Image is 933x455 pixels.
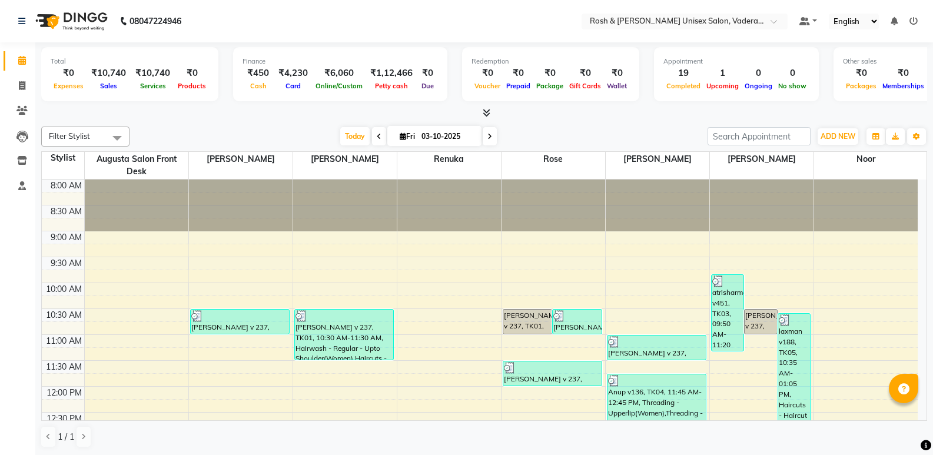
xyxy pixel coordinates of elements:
[843,82,879,90] span: Packages
[191,310,290,334] div: [PERSON_NAME] v 237, TK01, 10:30 AM-11:00 AM, Hairwash - Regular - Upto Shoulder(Women)
[48,205,84,218] div: 8:30 AM
[30,5,111,38] img: logo
[44,413,84,425] div: 12:30 PM
[775,67,809,80] div: 0
[44,335,84,347] div: 11:00 AM
[137,82,169,90] span: Services
[606,152,709,167] span: [PERSON_NAME]
[710,152,814,167] span: [PERSON_NAME]
[607,336,706,360] div: [PERSON_NAME] v 237, TK01, 11:00 AM-11:30 AM, Hairwash - Regular - Upto Shoulder(Women)
[703,67,742,80] div: 1
[775,82,809,90] span: No show
[533,67,566,80] div: ₹0
[663,57,809,67] div: Appointment
[566,67,604,80] div: ₹0
[553,310,602,334] div: [PERSON_NAME] v 237, TK01, 10:30 AM-11:00 AM, Waxing - Premium - Chin (Stripless Bead Wax)(Women)
[243,67,274,80] div: ₹450
[419,82,437,90] span: Due
[313,82,366,90] span: Online/Custom
[51,82,87,90] span: Expenses
[243,57,438,67] div: Finance
[604,67,630,80] div: ₹0
[42,152,84,164] div: Stylist
[604,82,630,90] span: Wallet
[48,180,84,192] div: 8:00 AM
[472,57,630,67] div: Redemption
[502,152,605,167] span: Rose
[712,275,744,351] div: atrisharma v451, TK03, 09:50 AM-11:20 AM, Haircuts - Haircut - [DEMOGRAPHIC_DATA](Men),Haircuts -...
[48,257,84,270] div: 9:30 AM
[44,387,84,399] div: 12:00 PM
[130,5,181,38] b: 08047224946
[472,82,503,90] span: Voucher
[293,152,397,167] span: [PERSON_NAME]
[884,408,921,443] iframe: chat widget
[274,67,313,80] div: ₹4,230
[663,82,703,90] span: Completed
[703,82,742,90] span: Upcoming
[778,314,811,441] div: laxman v188, TK05, 10:35 AM-01:05 PM, Haircuts - Haircut - [DEMOGRAPHIC_DATA](Men),Hair Trim - Bo...
[295,310,394,360] div: [PERSON_NAME] v 237, TK01, 10:30 AM-11:30 AM, Hairwash - Regular - Upto Shoulder(Women),Haircuts ...
[44,361,84,373] div: 11:30 AM
[503,310,552,334] div: [PERSON_NAME] v 237, TK01, 10:30 AM-11:00 AM, Hairwash - Regular - Upto Shoulder(Women)
[742,82,775,90] span: Ongoing
[472,67,503,80] div: ₹0
[417,67,438,80] div: ₹0
[503,67,533,80] div: ₹0
[247,82,270,90] span: Cash
[51,67,87,80] div: ₹0
[175,82,209,90] span: Products
[397,152,501,167] span: Renuka
[372,82,411,90] span: Petty cash
[503,361,602,386] div: [PERSON_NAME] v 237, TK01, 11:30 AM-12:00 PM, Hairwash Premium - Upto Midback(Women)
[283,82,304,90] span: Card
[97,82,120,90] span: Sales
[44,309,84,321] div: 10:30 AM
[48,231,84,244] div: 9:00 AM
[745,310,777,334] div: [PERSON_NAME] v 237, TK01, 10:30 AM-11:00 AM, Haircuts - Shave / [PERSON_NAME] Trim(Men)
[566,82,604,90] span: Gift Cards
[189,152,293,167] span: [PERSON_NAME]
[366,67,417,80] div: ₹1,12,466
[85,152,188,179] span: Augusta Salon Front Desk
[58,431,74,443] span: 1 / 1
[49,131,90,141] span: Filter Stylist
[843,67,879,80] div: ₹0
[313,67,366,80] div: ₹6,060
[708,127,811,145] input: Search Appointment
[533,82,566,90] span: Package
[503,82,533,90] span: Prepaid
[418,128,477,145] input: 2025-10-03
[87,67,131,80] div: ₹10,740
[879,82,927,90] span: Memberships
[397,132,418,141] span: Fri
[51,57,209,67] div: Total
[44,283,84,295] div: 10:00 AM
[607,374,706,424] div: Anup v136, TK04, 11:45 AM-12:45 PM, Threading - Upperlip(Women),Threading - Lowerlip(Women)
[821,132,855,141] span: ADD NEW
[879,67,927,80] div: ₹0
[663,67,703,80] div: 19
[742,67,775,80] div: 0
[818,128,858,145] button: ADD NEW
[814,152,918,167] span: Noor
[340,127,370,145] span: Today
[131,67,175,80] div: ₹10,740
[175,67,209,80] div: ₹0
